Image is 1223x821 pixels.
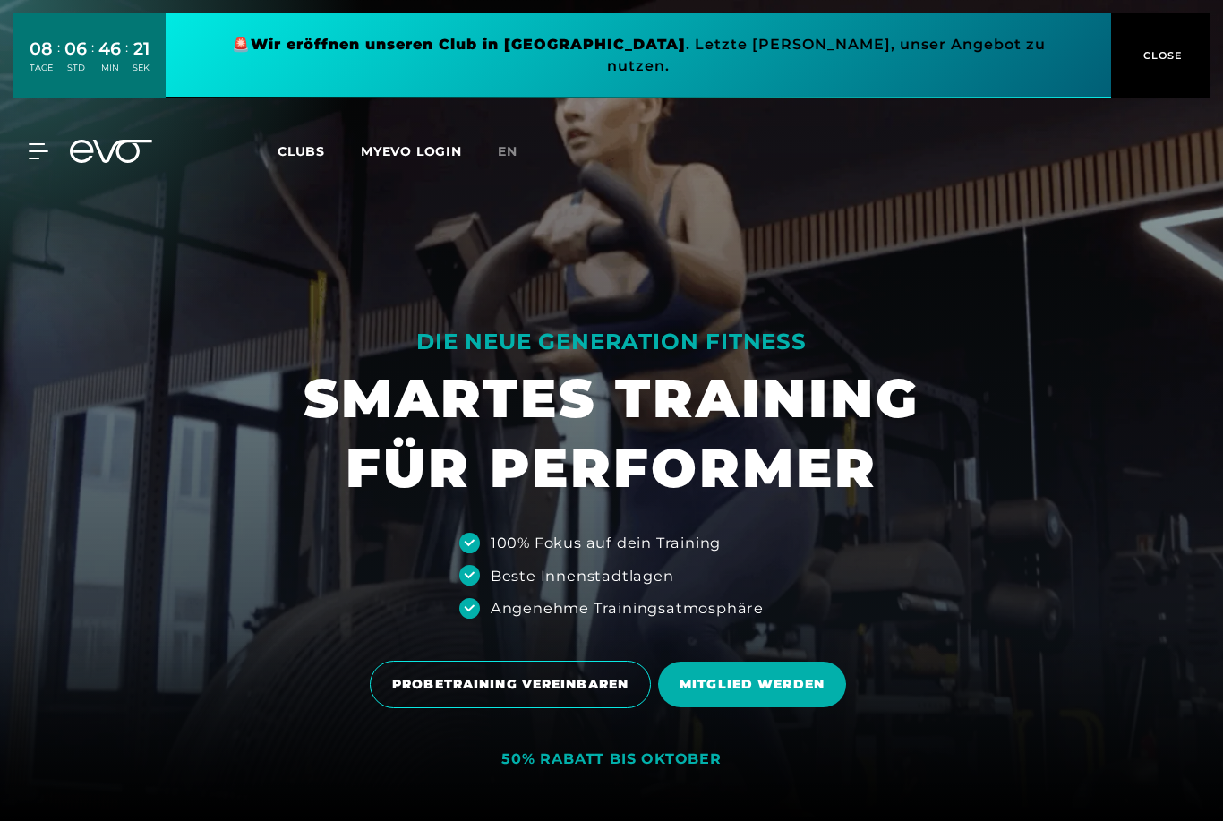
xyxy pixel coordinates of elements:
[491,597,764,619] div: Angenehme Trainingsatmosphäre
[304,363,919,503] h1: SMARTES TRAINING FÜR PERFORMER
[278,143,325,159] span: Clubs
[658,648,853,721] a: MITGLIED WERDEN
[1111,13,1210,98] button: CLOSE
[57,38,60,85] div: :
[30,36,53,62] div: 08
[370,647,658,722] a: PROBETRAINING VEREINBAREN
[133,36,150,62] div: 21
[304,328,919,356] div: DIE NEUE GENERATION FITNESS
[278,142,361,159] a: Clubs
[98,62,121,74] div: MIN
[361,143,462,159] a: MYEVO LOGIN
[392,675,629,694] span: PROBETRAINING VEREINBAREN
[91,38,94,85] div: :
[64,36,87,62] div: 06
[133,62,150,74] div: SEK
[498,143,517,159] span: en
[30,62,53,74] div: TAGE
[125,38,128,85] div: :
[680,675,825,694] span: MITGLIED WERDEN
[491,532,721,553] div: 100% Fokus auf dein Training
[498,141,539,162] a: en
[1139,47,1183,64] span: CLOSE
[98,36,121,62] div: 46
[491,565,674,586] div: Beste Innenstadtlagen
[64,62,87,74] div: STD
[501,750,722,769] div: 50% RABATT BIS OKTOBER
